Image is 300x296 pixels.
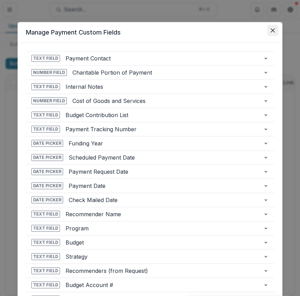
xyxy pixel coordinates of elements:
span: Funding Year [69,139,258,147]
span: Text Field [31,267,60,274]
span: Budget Contribution List [66,111,258,119]
span: Text Field [31,55,60,62]
span: Text Field [31,281,60,288]
span: Text Field [31,225,60,232]
span: Date Picker [31,154,63,161]
button: Text FieldBudget Contribution List [26,108,274,122]
span: Text Field [31,211,60,218]
span: Program [66,224,258,232]
button: Date PickerPayment Request Date [26,165,274,179]
span: Date Picker [31,197,63,203]
span: Payment Date [69,182,258,190]
button: Text FieldInternal Notes [26,80,274,94]
button: Text FieldProgram [26,221,274,235]
button: Number FieldCharitable Portion of Payment [26,66,274,79]
button: Text FieldPayment Tracking Number [26,122,274,136]
button: Date PickerCheck Mailed Date [26,193,274,207]
span: Date Picker [31,140,63,147]
span: Payment Contact [66,54,258,63]
span: Payment Tracking Number [66,125,258,133]
span: Recommender Name [66,210,258,218]
button: Number FieldCost of Goods and Services [26,94,274,108]
span: Budget [66,238,258,247]
button: Text FieldBudget Account # [26,278,274,292]
button: Text FieldStrategy [26,250,274,264]
span: Text Field [31,83,60,90]
button: Text FieldBudget [26,236,274,249]
span: Text Field [31,126,60,133]
span: Cost of Goods and Services [72,97,258,105]
button: Date PickerPayment Date [26,179,274,193]
span: Text Field [31,239,60,246]
span: Date Picker [31,182,63,189]
span: Charitable Portion of Payment [72,68,258,77]
button: Text FieldRecommenders (from Request) [26,264,274,278]
span: Payment Request Date [69,168,258,176]
span: Internal Notes [66,83,258,91]
span: Date Picker [31,168,63,175]
button: Date PickerScheduled Payment Date [26,151,274,164]
span: Budget Account # [66,281,258,289]
span: Strategy [66,252,258,261]
button: Date PickerFunding Year [26,136,274,150]
span: Scheduled Payment Date [69,153,258,162]
span: Recommenders (from Request) [66,267,258,275]
header: Manage Payment Custom Fields [18,22,282,43]
span: Text Field [31,112,60,118]
button: Text FieldPayment Contact [26,51,274,65]
button: Close [267,25,278,36]
span: Number Field [31,69,67,76]
span: Text Field [31,253,60,260]
span: Check Mailed Date [69,196,258,204]
span: Number Field [31,97,67,104]
button: Text FieldRecommender Name [26,207,274,221]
